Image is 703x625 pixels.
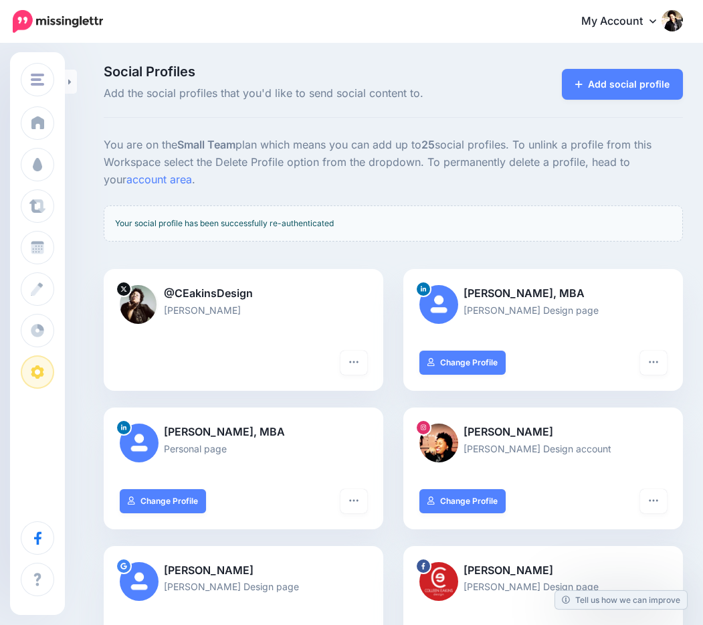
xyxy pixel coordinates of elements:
p: [PERSON_NAME] [120,562,367,579]
span: Social Profiles [104,65,483,78]
img: menu.png [31,74,44,86]
p: You are on the plan which means you can add up to social profiles. To unlink a profile from this ... [104,137,683,189]
div: Your social profile has been successfully re-authenticated [104,205,683,242]
img: image-6070.jpg [120,285,157,324]
span: Add the social profiles that you'd like to send social content to. [104,85,483,102]
img: user_default_image.png [120,562,159,601]
b: Small Team [177,138,235,151]
p: [PERSON_NAME] [419,424,667,441]
p: [PERSON_NAME] Design page [419,302,667,318]
a: Change Profile [120,489,206,513]
p: [PERSON_NAME] [419,562,667,579]
p: [PERSON_NAME], MBA [419,285,667,302]
p: [PERSON_NAME] Design page [120,579,367,594]
p: [PERSON_NAME] [120,302,367,318]
p: [PERSON_NAME] Design account [419,441,667,456]
img: 18581838_10154458063032301_324266370575625501_n-bsa9841.png [419,562,458,601]
b: 25 [421,138,435,151]
a: Add social profile [562,69,683,100]
img: Missinglettr [13,10,103,33]
img: user_default_image.png [419,285,458,324]
a: My Account [568,5,683,38]
a: Tell us how we can improve [555,591,687,609]
p: @CEakinsDesign [120,285,367,302]
img: 47288210_524471971394446_591832178262802432_n-bsa100926.jpg [419,424,458,462]
p: [PERSON_NAME], MBA [120,424,367,441]
a: account area [126,173,192,186]
a: Change Profile [419,351,506,375]
img: user_default_image.png [120,424,159,462]
p: [PERSON_NAME] Design page [419,579,667,594]
a: Change Profile [419,489,506,513]
p: Personal page [120,441,367,456]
